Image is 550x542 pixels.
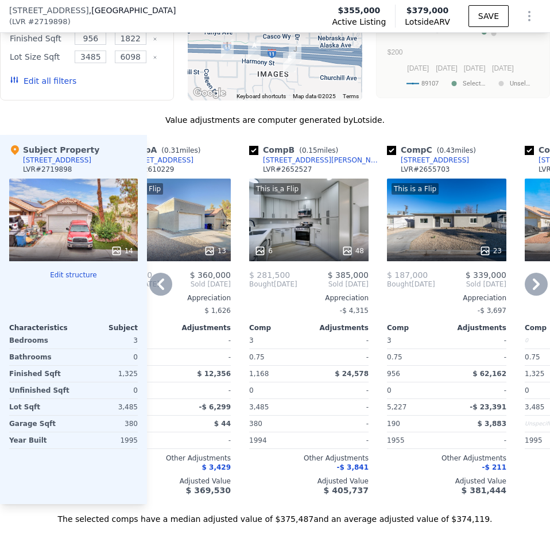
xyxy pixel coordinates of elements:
[111,156,193,165] a: [STREET_ADDRESS]
[249,432,307,448] div: 1994
[9,270,138,280] button: Edit structure
[387,280,412,289] span: Bought
[76,382,138,398] div: 0
[9,349,71,365] div: Bathrooms
[387,26,402,34] text: $250
[125,156,193,165] div: [STREET_ADDRESS]
[171,323,231,332] div: Adjustments
[216,34,238,63] div: 5428 Harmony Ave
[387,403,406,411] span: 5,227
[449,382,506,398] div: -
[525,370,544,378] span: 1,325
[89,5,176,16] span: , [GEOGRAPHIC_DATA]
[249,420,262,428] span: 380
[199,403,231,411] span: -$ 6,299
[9,144,99,156] div: Subject Property
[186,486,231,495] span: $ 369,530
[9,366,71,382] div: Finished Sqft
[111,144,205,156] div: Comp A
[387,270,428,280] span: $ 187,000
[470,403,506,411] span: -$ 23,391
[204,307,231,315] span: $ 1,626
[249,454,369,463] div: Other Adjustments
[249,477,369,486] div: Adjusted Value
[332,16,386,28] span: Active Listing
[343,93,359,99] a: Terms (opens in new tab)
[9,16,71,28] div: ( )
[249,293,369,303] div: Appreciation
[76,416,138,432] div: 380
[462,486,506,495] span: $ 381,444
[328,270,369,280] span: $ 385,000
[401,165,450,174] div: LVR # 2655703
[387,420,400,428] span: 190
[157,146,205,154] span: ( miles)
[9,5,89,16] span: [STREET_ADDRESS]
[249,280,297,289] div: [DATE]
[76,432,138,448] div: 1995
[125,165,174,174] div: LVR # 2610229
[479,245,502,257] div: 23
[311,416,369,432] div: -
[342,245,364,257] div: 48
[311,332,369,349] div: -
[76,332,138,349] div: 3
[510,80,530,87] text: Unsel…
[249,280,274,289] span: Bought
[387,349,444,365] div: 0.75
[237,92,286,100] button: Keyboard shortcuts
[23,156,91,165] div: [STREET_ADDRESS]
[401,156,469,165] div: [STREET_ADDRESS]
[439,146,455,154] span: 0.43
[9,323,73,332] div: Characteristics
[309,323,369,332] div: Adjustments
[160,280,231,289] span: Sold [DATE]
[518,5,541,28] button: Show Options
[153,37,157,41] button: Clear
[405,16,450,28] span: Lotside ARV
[387,432,444,448] div: 1955
[76,349,138,365] div: 0
[392,183,439,195] div: This is a Flip
[10,30,68,47] div: Finished Sqft
[435,280,506,289] span: Sold [DATE]
[432,146,481,154] span: ( miles)
[173,382,231,398] div: -
[297,280,369,289] span: Sold [DATE]
[214,420,231,428] span: $ 44
[387,386,392,394] span: 0
[478,307,506,315] span: -$ 3,697
[249,336,254,344] span: 3
[10,49,68,65] div: Lot Size Sqft
[387,323,447,332] div: Comp
[249,156,382,165] a: [STREET_ADDRESS][PERSON_NAME]
[111,477,231,486] div: Adjusted Value
[263,156,382,165] div: [STREET_ADDRESS][PERSON_NAME]
[9,399,71,415] div: Lot Sqft
[387,477,506,486] div: Adjusted Value
[249,144,343,156] div: Comp B
[9,432,71,448] div: Year Built
[111,293,231,303] div: Appreciation
[190,270,231,280] span: $ 360,000
[482,463,506,471] span: -$ 211
[387,454,506,463] div: Other Adjustments
[263,165,312,174] div: LVR # 2652527
[311,382,369,398] div: -
[406,6,449,15] span: $379,000
[387,280,435,289] div: [DATE]
[76,399,138,415] div: 3,485
[387,336,392,344] span: 3
[449,332,506,349] div: -
[463,64,485,72] text: [DATE]
[73,323,138,332] div: Subject
[173,332,231,349] div: -
[9,332,71,349] div: Bedrooms
[387,370,400,378] span: 956
[387,144,481,156] div: Comp C
[10,75,76,87] button: Edit all filters
[293,93,336,99] span: Map data ©2025
[472,370,506,378] span: $ 62,162
[164,146,180,154] span: 0.31
[466,270,506,280] span: $ 339,000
